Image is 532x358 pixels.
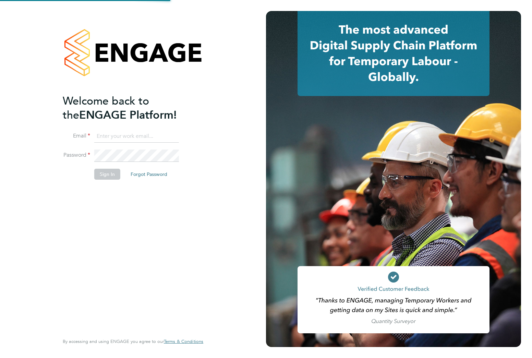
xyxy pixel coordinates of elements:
[94,169,120,180] button: Sign In
[63,152,90,159] label: Password
[125,169,173,180] button: Forgot Password
[63,94,196,122] h2: ENGAGE Platform!
[63,94,149,122] span: Welcome back to the
[164,339,203,344] a: Terms & Conditions
[94,130,179,143] input: Enter your work email...
[63,132,90,140] label: Email
[63,338,203,344] span: By accessing and using ENGAGE you agree to our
